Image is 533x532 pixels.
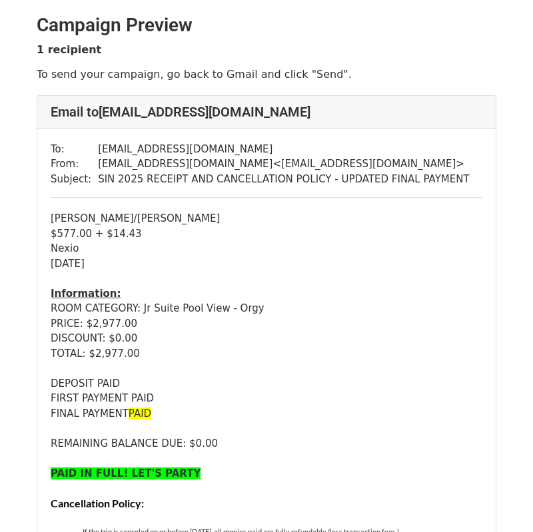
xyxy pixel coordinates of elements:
[51,467,201,479] strong: PAID IN FULL! LET'S PARTY
[51,391,482,406] div: FIRST PAYMENT PAID
[51,346,482,362] div: TOTAL: $2,977.00
[51,497,144,509] font: Cancellation Policy:
[51,301,482,316] div: ROOM CATEGORY: Jr Suite Pool View - Orgy
[51,142,98,157] td: To:
[51,256,482,272] div: [DATE]
[37,67,496,81] p: To send your campaign, go back to Gmail and click "Send".
[98,142,470,157] td: [EMAIL_ADDRESS][DOMAIN_NAME]
[51,241,482,256] div: Nexio
[51,211,482,226] div: [PERSON_NAME]/[PERSON_NAME]
[51,104,482,120] h4: Email to [EMAIL_ADDRESS][DOMAIN_NAME]
[37,43,101,56] strong: 1 recipient
[51,406,482,421] div: FINAL PAYMENT
[51,316,482,332] div: PRICE: $2,977.00
[37,14,496,37] h2: Campaign Preview
[51,331,482,346] div: DISCOUNT: $0.00
[51,436,482,451] div: REMAINING BALANCE DUE: $0.00
[98,156,470,172] td: [EMAIL_ADDRESS][DOMAIN_NAME] < [EMAIL_ADDRESS][DOMAIN_NAME] >
[129,407,151,419] span: PAID
[51,226,482,242] div: $577.00 + $14.43
[51,288,121,300] u: Information:
[98,172,470,187] td: SIN 2025 RECEIPT AND CANCELLATION POLICY - UPDATED FINAL PAYMENT
[51,376,482,392] div: DEPOSIT PAID
[51,156,98,172] td: From:
[51,172,98,187] td: Subject:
